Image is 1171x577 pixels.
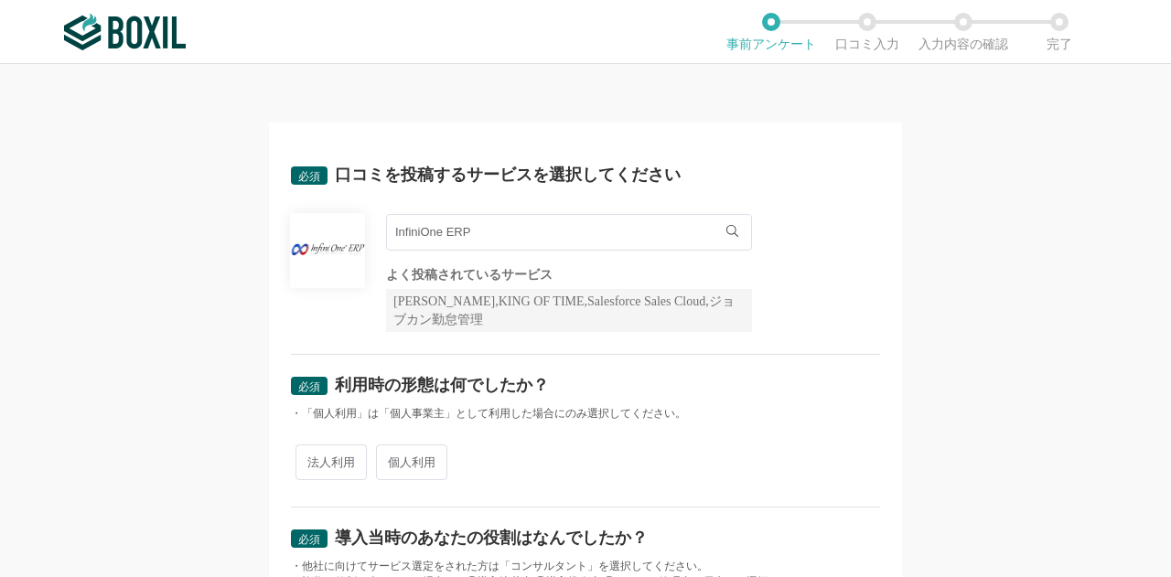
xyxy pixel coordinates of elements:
[386,289,752,332] div: [PERSON_NAME],KING OF TIME,Salesforce Sales Cloud,ジョブカン勤怠管理
[1011,13,1107,51] li: 完了
[291,406,880,422] div: ・「個人利用」は「個人事業主」として利用した場合にのみ選択してください。
[335,529,648,546] div: 導入当時のあなたの役割はなんでしたか？
[295,444,367,480] span: 法人利用
[335,166,681,183] div: 口コミを投稿するサービスを選択してください
[64,14,186,50] img: ボクシルSaaS_ロゴ
[335,377,549,393] div: 利用時の形態は何でしたか？
[915,13,1011,51] li: 入力内容の確認
[291,559,880,574] div: ・他社に向けてサービス選定をされた方は「コンサルタント」を選択してください。
[298,380,320,393] span: 必須
[819,13,915,51] li: 口コミ入力
[386,269,752,282] div: よく投稿されているサービス
[386,214,752,251] input: サービス名で検索
[376,444,447,480] span: 個人利用
[298,170,320,183] span: 必須
[723,13,819,51] li: 事前アンケート
[298,533,320,546] span: 必須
